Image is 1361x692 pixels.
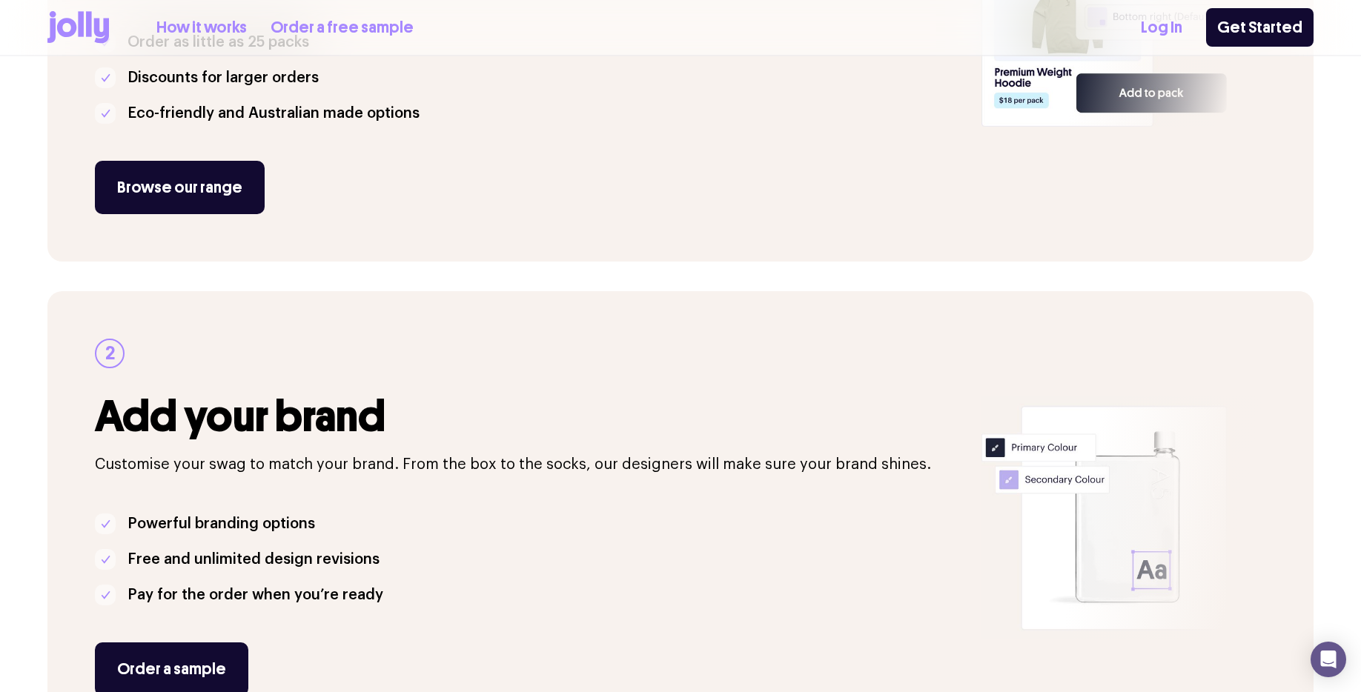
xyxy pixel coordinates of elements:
[128,512,315,536] p: Powerful branding options
[271,16,414,40] a: Order a free sample
[1311,642,1346,677] div: Open Intercom Messenger
[95,161,265,214] a: Browse our range
[156,16,247,40] a: How it works
[1206,8,1314,47] a: Get Started
[95,453,964,476] p: Customise your swag to match your brand. From the box to the socks, our designers will make sure ...
[128,102,420,125] p: Eco-friendly and Australian made options
[95,339,125,368] div: 2
[128,583,383,607] p: Pay for the order when you’re ready
[128,66,319,90] p: Discounts for larger orders
[95,392,964,441] h3: Add your brand
[128,548,380,571] p: Free and unlimited design revisions
[1141,16,1182,40] a: Log In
